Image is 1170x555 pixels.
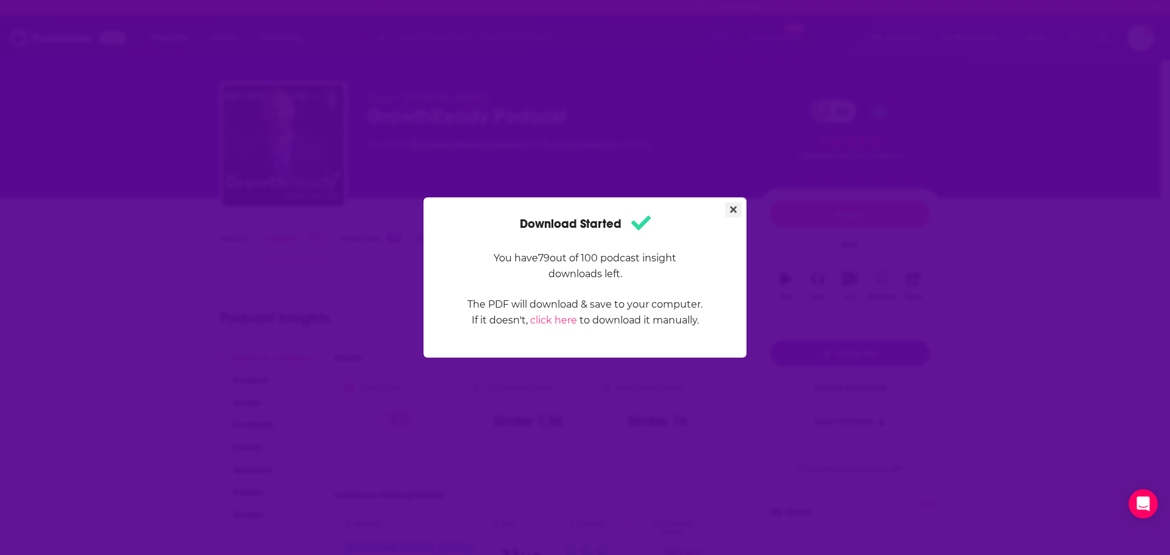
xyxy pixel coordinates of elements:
[1129,489,1158,518] div: Open Intercom Messenger
[467,297,703,328] p: The PDF will download & save to your computer. If it doesn't, to download it manually.
[467,250,703,282] p: You have 79 out of 100 podcast insight downloads left.
[725,202,742,217] button: Close
[520,212,651,236] h1: Download Started
[530,314,577,326] a: click here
